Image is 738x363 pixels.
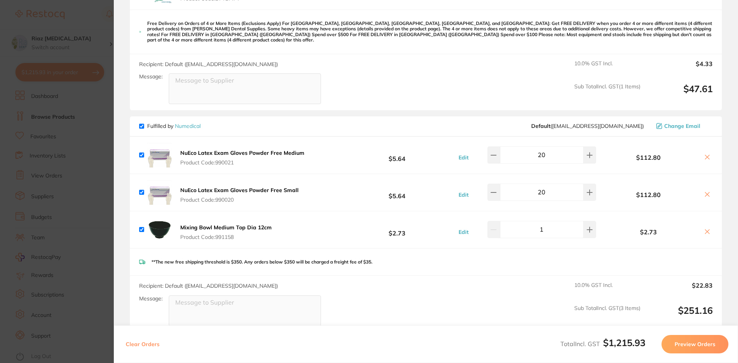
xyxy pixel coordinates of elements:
span: orders@numedical.com.au [531,123,644,129]
b: $2.73 [598,229,699,235]
b: NuEco Latex Exam Gloves Powder Free Medium [180,149,304,156]
button: Clear Orders [123,335,162,353]
span: Recipient: Default ( [EMAIL_ADDRESS][DOMAIN_NAME] ) [139,282,278,289]
button: Change Email [654,123,713,129]
span: Change Email [664,123,700,129]
output: $47.61 [647,83,713,104]
span: Recipient: Default ( [EMAIL_ADDRESS][DOMAIN_NAME] ) [139,61,278,68]
span: Product Code: 990021 [180,159,304,166]
label: Message: [139,295,163,302]
output: $251.16 [647,305,713,326]
label: Message: [139,73,163,80]
img: aG9iY28xZg [147,217,172,242]
output: $4.33 [647,60,713,77]
b: NuEco Latex Exam Gloves Powder Free Small [180,187,299,194]
b: $112.80 [598,154,699,161]
span: 10.0 % GST Incl. [574,60,640,77]
button: Mixing Bowl Medium Top Dia 12cm Product Code:991158 [178,224,274,240]
p: Fulfilled by [147,123,201,129]
b: Default [531,123,550,129]
span: 10.0 % GST Incl. [574,282,640,299]
span: Product Code: 991158 [180,234,272,240]
p: **The new free shipping threshold is $350. Any orders below $350 will be charged a freight fee of... [151,259,372,265]
button: NuEco Latex Exam Gloves Powder Free Medium Product Code:990021 [178,149,307,166]
b: Mixing Bowl Medium Top Dia 12cm [180,224,272,231]
span: Product Code: 990020 [180,197,299,203]
span: Sub Total Incl. GST ( 1 Items) [574,83,640,104]
p: Free Delivery on Orders of 4 or More Items (Exclusions Apply) For [GEOGRAPHIC_DATA], [GEOGRAPHIC_... [147,21,713,43]
output: $22.83 [647,282,713,299]
img: NXA4MXpzYg [147,143,172,167]
span: Sub Total Incl. GST ( 3 Items) [574,305,640,326]
button: Edit [456,154,471,161]
button: Edit [456,191,471,198]
span: Total Incl. GST [560,340,645,348]
button: NuEco Latex Exam Gloves Powder Free Small Product Code:990020 [178,187,301,203]
b: $5.64 [340,148,454,162]
b: $112.80 [598,191,699,198]
a: Numedical [175,123,201,129]
b: $2.73 [340,222,454,237]
b: $1,215.93 [603,337,645,348]
button: Edit [456,229,471,235]
button: Preview Orders [662,335,728,353]
b: $5.64 [340,185,454,199]
img: MTQ0cHcwOQ [147,180,172,205]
